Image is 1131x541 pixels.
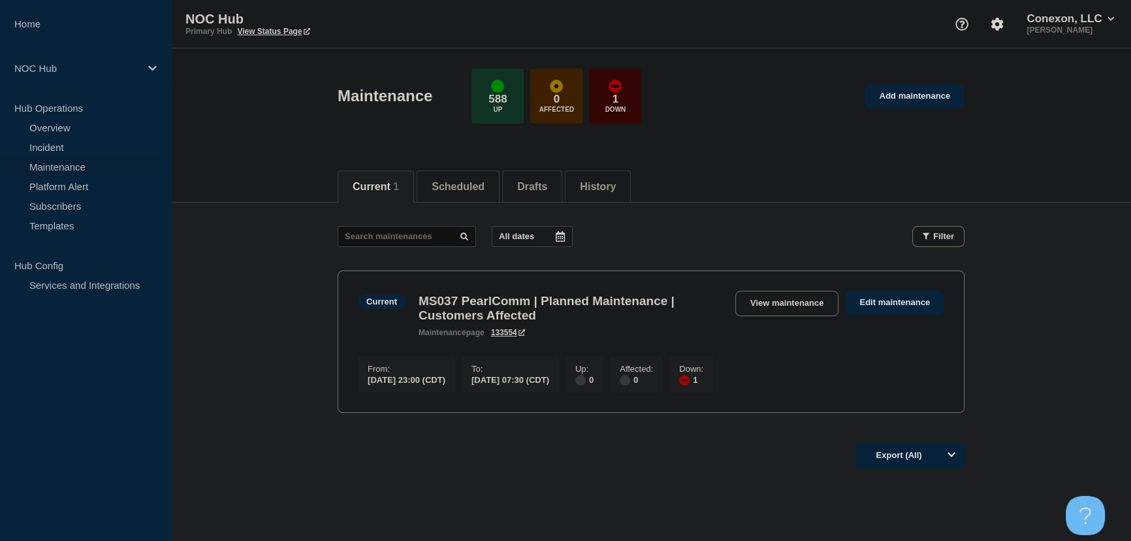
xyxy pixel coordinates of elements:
[471,374,549,385] div: [DATE] 07:30 (CDT)
[1024,25,1117,35] p: [PERSON_NAME]
[605,106,626,113] p: Down
[865,84,964,108] a: Add maintenance
[1066,496,1105,535] iframe: Help Scout Beacon - Open
[353,181,399,193] button: Current 1
[948,10,976,38] button: Support
[185,27,232,36] p: Primary Hub
[419,294,722,323] h3: MS037 PearlComm | Planned Maintenance | Customers Affected
[554,93,560,106] p: 0
[539,106,574,113] p: Affected
[855,442,964,468] button: Export (All)
[983,10,1011,38] button: Account settings
[620,364,653,374] p: Affected :
[491,328,525,337] a: 133554
[938,442,964,468] button: Options
[609,80,622,93] div: down
[366,297,397,306] div: Current
[735,291,838,316] a: View maintenance
[14,63,140,74] p: NOC Hub
[517,181,547,193] button: Drafts
[393,181,399,192] span: 1
[575,374,594,385] div: 0
[432,181,485,193] button: Scheduled
[575,364,594,374] p: Up :
[499,231,534,241] p: All dates
[237,27,310,36] a: View Status Page
[580,181,616,193] button: History
[679,364,703,374] p: Down :
[679,375,690,385] div: down
[493,106,502,113] p: Up
[613,93,618,106] p: 1
[419,328,485,337] p: page
[620,374,653,385] div: 0
[933,231,954,241] span: Filter
[491,80,504,93] div: up
[912,226,964,247] button: Filter
[1024,12,1117,25] button: Conexon, LLC
[575,375,586,385] div: disabled
[471,364,549,374] p: To :
[368,364,445,374] p: From :
[620,375,630,385] div: disabled
[492,226,573,247] button: All dates
[185,12,447,27] p: NOC Hub
[338,226,476,247] input: Search maintenances
[419,328,466,337] span: maintenance
[368,374,445,385] div: [DATE] 23:00 (CDT)
[338,87,432,105] h1: Maintenance
[550,80,563,93] div: affected
[488,93,507,106] p: 588
[845,291,944,315] a: Edit maintenance
[679,374,703,385] div: 1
